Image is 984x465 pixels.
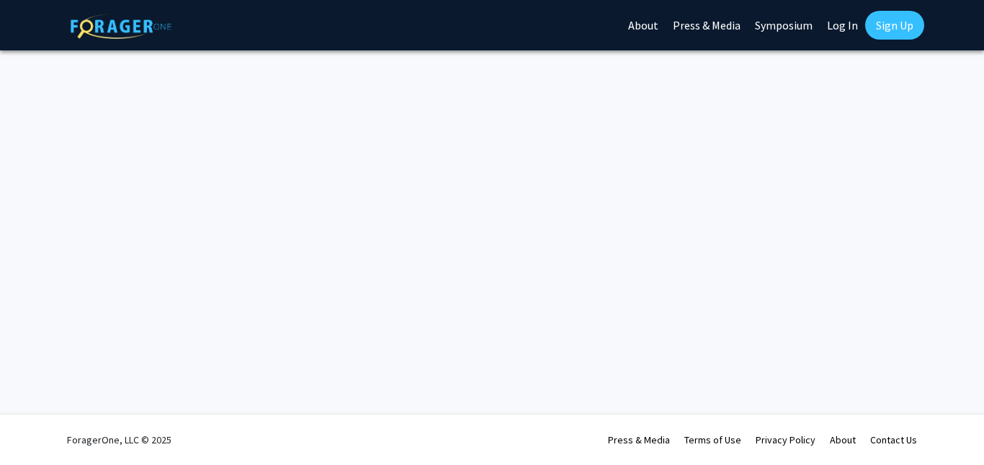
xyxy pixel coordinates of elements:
[870,433,917,446] a: Contact Us
[756,433,815,446] a: Privacy Policy
[67,415,171,465] div: ForagerOne, LLC © 2025
[608,433,670,446] a: Press & Media
[684,433,741,446] a: Terms of Use
[71,14,171,39] img: ForagerOne Logo
[830,433,856,446] a: About
[865,11,924,40] a: Sign Up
